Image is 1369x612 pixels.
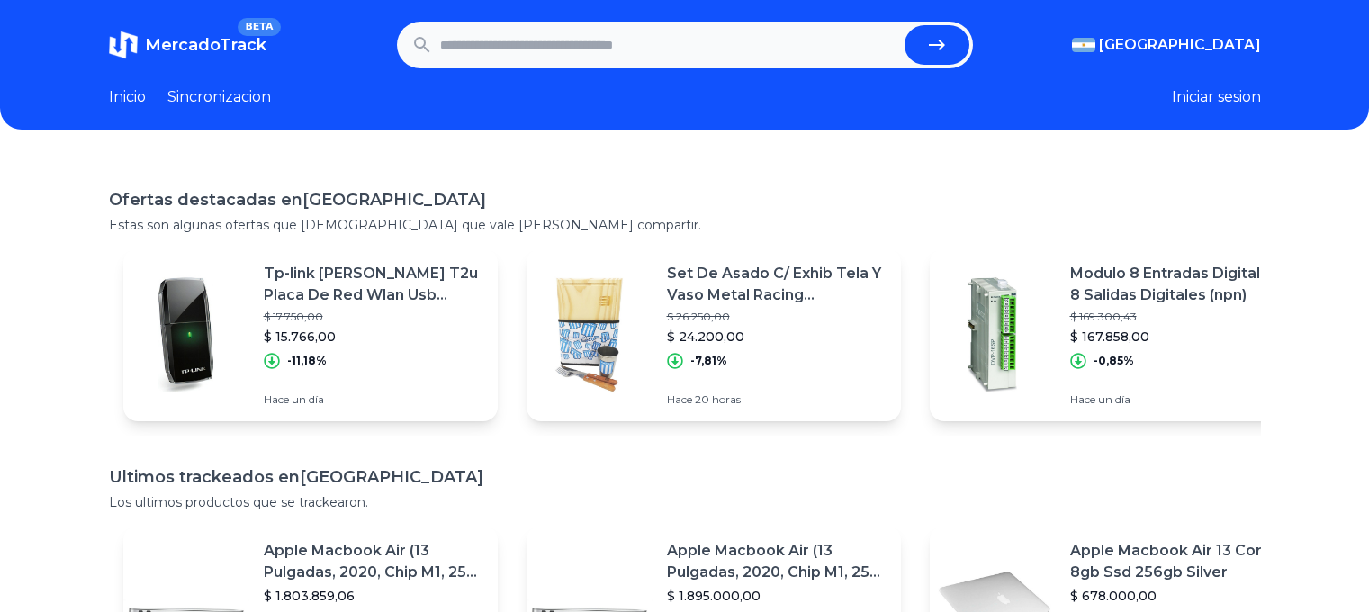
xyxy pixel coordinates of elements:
[238,18,280,36] span: BETA
[527,272,653,398] img: Featured image
[109,216,1261,234] p: Estas son algunas ofertas que [DEMOGRAPHIC_DATA] que vale [PERSON_NAME] compartir.
[1070,328,1290,346] p: $ 167.858,00
[167,86,271,108] a: Sincronizacion
[1072,38,1095,52] img: Argentina
[264,392,483,407] p: Hace un día
[145,35,266,55] span: MercadoTrack
[1070,310,1290,324] p: $ 169.300,43
[667,310,887,324] p: $ 26.250,00
[667,263,887,306] p: Set De Asado C/ Exhib Tela Y Vaso Metal Racing Personalizado
[109,187,1261,212] h1: Ofertas destacadas en [GEOGRAPHIC_DATA]
[1094,354,1134,368] p: -0,85%
[930,248,1304,421] a: Featured imageModulo 8 Entradas Digitales, 8 Salidas Digitales (npn)$ 169.300,43$ 167.858,00-0,85...
[109,31,266,59] a: MercadoTrackBETA
[930,272,1056,398] img: Featured image
[264,263,483,306] p: Tp-link [PERSON_NAME] T2u Placa De Red Wlan Usb 600mb/s
[1070,392,1290,407] p: Hace un día
[667,540,887,583] p: Apple Macbook Air (13 Pulgadas, 2020, Chip M1, 256 Gb De Ssd, 8 Gb De Ram) - Plata
[109,464,1261,490] h1: Ultimos trackeados en [GEOGRAPHIC_DATA]
[1070,540,1290,583] p: Apple Macbook Air 13 Core I5 8gb Ssd 256gb Silver
[1070,587,1290,605] p: $ 678.000,00
[667,392,887,407] p: Hace 20 horas
[264,328,483,346] p: $ 15.766,00
[287,354,327,368] p: -11,18%
[264,310,483,324] p: $ 17.750,00
[1072,34,1261,56] button: [GEOGRAPHIC_DATA]
[527,248,901,421] a: Featured imageSet De Asado C/ Exhib Tela Y Vaso Metal Racing Personalizado$ 26.250,00$ 24.200,00-...
[1099,34,1261,56] span: [GEOGRAPHIC_DATA]
[109,493,1261,511] p: Los ultimos productos que se trackearon.
[690,354,727,368] p: -7,81%
[109,31,138,59] img: MercadoTrack
[264,587,483,605] p: $ 1.803.859,06
[264,540,483,583] p: Apple Macbook Air (13 Pulgadas, 2020, Chip M1, 256 Gb De Ssd, 8 Gb De Ram) - Plata
[1070,263,1290,306] p: Modulo 8 Entradas Digitales, 8 Salidas Digitales (npn)
[667,328,887,346] p: $ 24.200,00
[123,248,498,421] a: Featured imageTp-link [PERSON_NAME] T2u Placa De Red Wlan Usb 600mb/s$ 17.750,00$ 15.766,00-11,18...
[1172,86,1261,108] button: Iniciar sesion
[667,587,887,605] p: $ 1.895.000,00
[109,86,146,108] a: Inicio
[123,272,249,398] img: Featured image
